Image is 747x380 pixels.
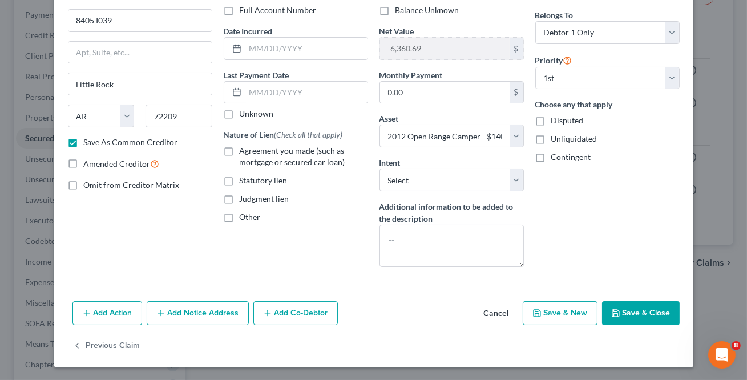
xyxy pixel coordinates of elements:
button: Save & Close [602,301,680,325]
input: MM/DD/YYYY [245,38,368,59]
label: Full Account Number [240,5,317,16]
input: MM/DD/YYYY [245,82,368,103]
div: $ [510,82,523,103]
label: Additional information to be added to the description [379,201,524,225]
button: Add Co-Debtor [253,301,338,325]
button: Cancel [475,302,518,325]
input: 0.00 [380,82,510,103]
iframe: Intercom live chat [708,341,736,369]
span: Statutory lien [240,175,288,185]
button: Save & New [523,301,597,325]
span: Disputed [551,115,584,125]
button: Add Action [72,301,142,325]
label: Net Value [379,25,414,37]
input: Enter address... [68,10,212,31]
button: Add Notice Address [147,301,249,325]
span: Contingent [551,152,591,162]
span: Belongs To [535,10,574,20]
label: Unknown [240,108,274,119]
label: Choose any that apply [535,98,680,110]
input: 0.00 [380,38,510,59]
input: Apt, Suite, etc... [68,42,212,63]
label: Priority [535,53,572,67]
span: Unliquidated [551,134,597,143]
label: Last Payment Date [224,69,289,81]
span: 8 [732,341,741,350]
span: Judgment lien [240,194,289,203]
label: Date Incurred [224,25,273,37]
label: Save As Common Creditor [84,137,178,148]
input: Enter city... [68,73,212,95]
span: (Check all that apply) [274,130,343,139]
button: Previous Claim [72,334,140,358]
span: Other [240,212,261,222]
label: Monthly Payment [379,69,443,81]
label: Intent [379,157,401,169]
label: Nature of Lien [224,129,343,141]
input: Enter zip... [146,105,212,127]
div: $ [510,38,523,59]
span: Asset [379,114,399,123]
span: Amended Creditor [84,159,151,169]
span: Omit from Creditor Matrix [84,180,180,190]
label: Balance Unknown [395,5,459,16]
span: Agreement you made (such as mortgage or secured car loan) [240,146,345,167]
